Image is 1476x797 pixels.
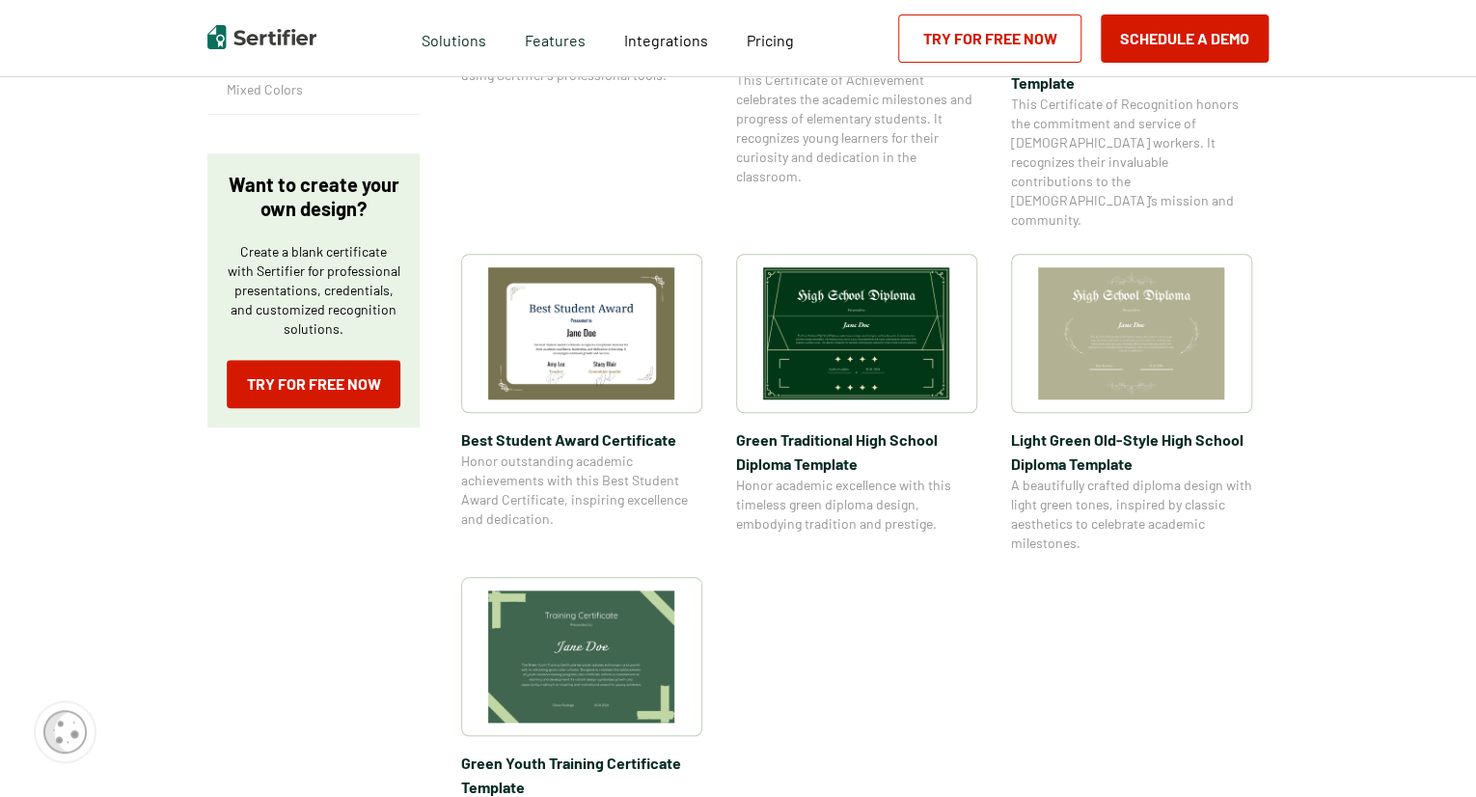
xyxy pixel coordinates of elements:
[227,360,400,408] a: Try for Free Now
[898,14,1081,63] a: Try for Free Now
[488,267,675,399] img: Best Student Award Certificate​
[207,25,316,49] img: Sertifier | Digital Credentialing Platform
[624,26,708,50] a: Integrations
[1380,704,1476,797] iframe: Chat Widget
[1101,14,1269,63] button: Schedule a Demo
[461,427,702,452] span: Best Student Award Certificate​
[1011,254,1252,553] a: Light Green Old-Style High School Diploma TemplateLight Green Old-Style High School Diploma Templ...
[1011,427,1252,476] span: Light Green Old-Style High School Diploma Template
[461,254,702,553] a: Best Student Award Certificate​Best Student Award Certificate​Honor outstanding academic achievem...
[736,427,977,476] span: Green Traditional High School Diploma Template
[227,80,400,99] a: Mixed Colors
[422,26,486,50] span: Solutions
[736,476,977,534] span: Honor academic excellence with this timeless green diploma design, embodying tradition and prestige.
[488,591,675,723] img: Green Youth Training Certificate Template
[747,26,794,50] a: Pricing
[227,242,400,339] p: Create a blank certificate with Sertifier for professional presentations, credentials, and custom...
[43,710,87,754] img: Cookie Popup Icon
[461,452,702,529] span: Honor outstanding academic achievements with this Best Student Award Certificate, inspiring excel...
[763,267,950,399] img: Green Traditional High School Diploma Template
[1038,267,1225,399] img: Light Green Old-Style High School Diploma Template
[747,31,794,49] span: Pricing
[525,26,586,50] span: Features
[227,173,400,221] p: Want to create your own design?
[736,254,977,553] a: Green Traditional High School Diploma TemplateGreen Traditional High School Diploma TemplateHonor...
[736,70,977,186] span: This Certificate of Achievement celebrates the academic milestones and progress of elementary stu...
[1011,95,1252,230] span: This Certificate of Recognition honors the commitment and service of [DEMOGRAPHIC_DATA] workers. ...
[1011,476,1252,553] span: A beautifully crafted diploma design with light green tones, inspired by classic aesthetics to ce...
[624,31,708,49] span: Integrations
